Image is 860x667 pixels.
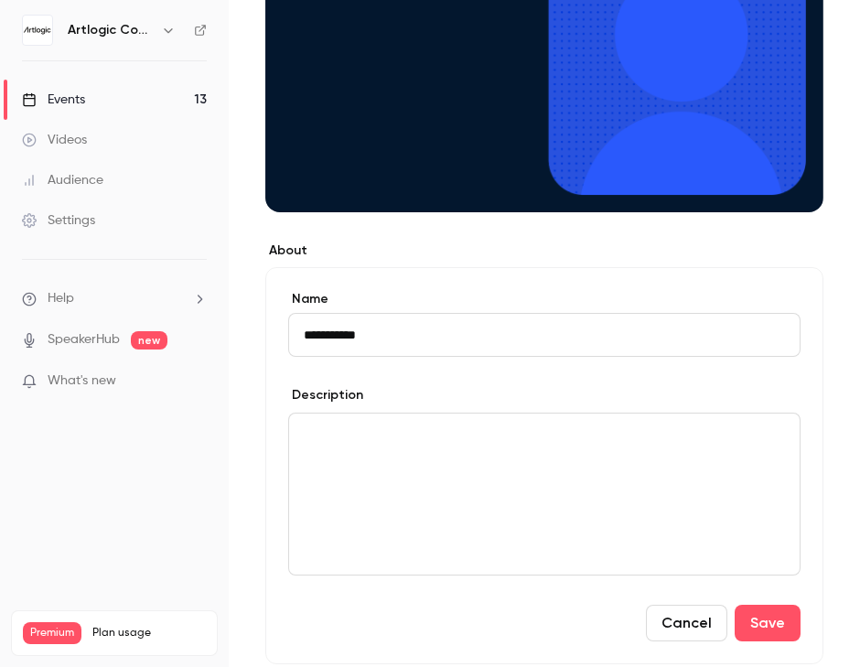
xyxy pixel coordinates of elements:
label: Name [288,290,801,308]
button: Cancel [646,605,727,641]
div: Audience [22,171,103,189]
section: description [288,413,801,576]
a: SpeakerHub [48,330,120,350]
label: Description [288,386,363,404]
div: Events [22,91,85,109]
span: Premium [23,622,81,644]
div: editor [289,414,800,575]
div: Videos [22,131,87,149]
span: Help [48,289,74,308]
img: Artlogic Connect 2025 [23,16,52,45]
h6: Artlogic Connect 2025 [68,21,154,39]
span: What's new [48,371,116,391]
div: Settings [22,211,95,230]
li: help-dropdown-opener [22,289,207,308]
button: Save [735,605,801,641]
label: About [265,242,823,260]
span: Plan usage [92,626,206,640]
span: new [131,331,167,350]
